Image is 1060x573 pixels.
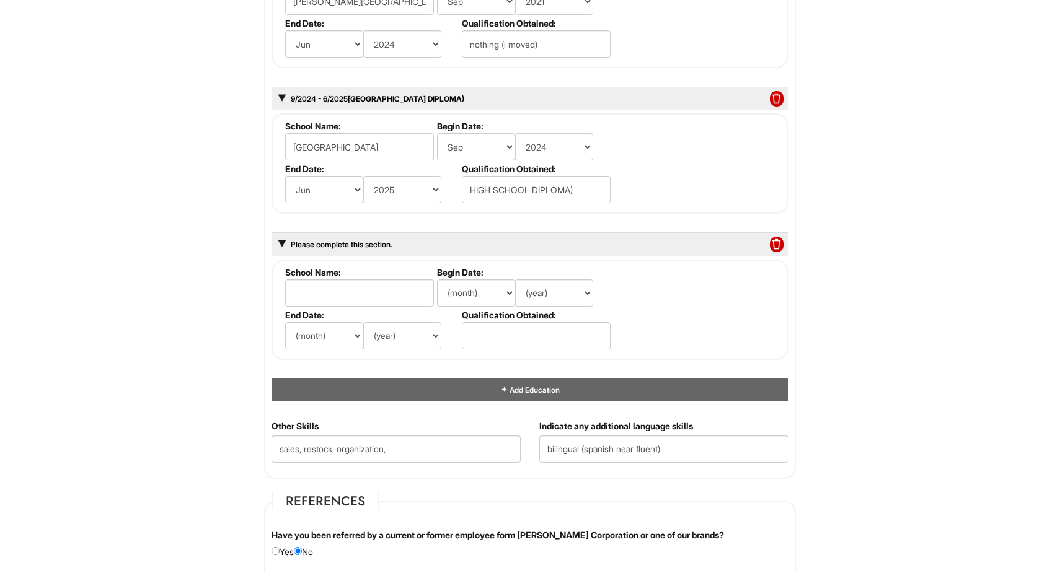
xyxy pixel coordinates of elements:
label: Begin Date: [437,267,609,278]
a: Add Education [500,385,560,395]
label: School Name: [285,267,432,278]
a: Please complete this section. [289,240,392,249]
input: Additional Language Skills [539,435,788,463]
label: End Date: [285,164,457,174]
label: End Date: [285,310,457,320]
label: Qualification Obtained: [462,18,609,28]
label: Qualification Obtained: [462,164,609,174]
a: Delete [770,239,784,251]
label: End Date: [285,18,457,28]
span: Add Education [508,385,560,395]
label: School Name: [285,121,432,131]
label: Begin Date: [437,121,609,131]
a: 9/2024 - 6/2025[GEOGRAPHIC_DATA] DIPLOMA) [289,94,464,103]
a: Delete [770,94,784,105]
label: Have you been referred by a current or former employee form [PERSON_NAME] Corporation or one of o... [272,529,724,541]
div: Yes No [262,529,798,558]
label: Indicate any additional language skills [539,420,693,432]
label: Other Skills [272,420,319,432]
span: 9/2024 - 6/2025 [289,94,348,103]
input: Other Skills [272,435,521,463]
legend: References [272,492,379,510]
label: Qualification Obtained: [462,310,609,320]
